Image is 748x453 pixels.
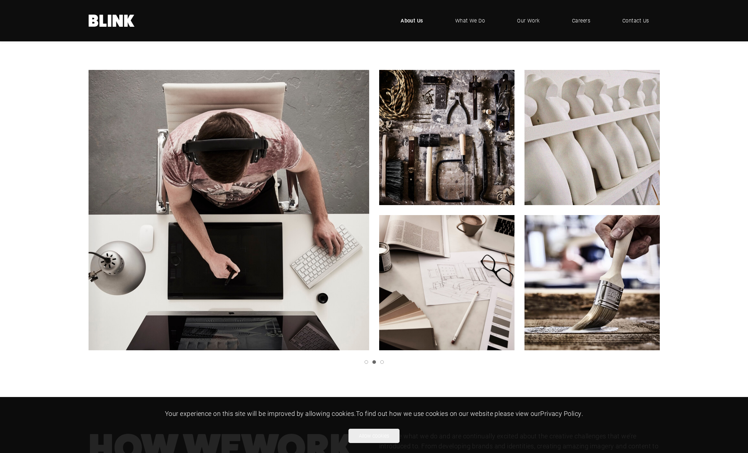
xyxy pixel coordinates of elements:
span: What We Do [455,17,485,25]
span: Your experience on this site will be improved by allowing cookies. To find out how we use cookies... [165,409,583,418]
a: Slide 2 [372,360,376,364]
a: Contact Us [612,10,660,31]
img: Set Building [379,70,514,205]
span: Our Work [517,17,540,25]
a: Previous slide [89,70,103,350]
span: Contact Us [622,17,649,25]
li: 2 of 3 [84,70,660,350]
a: Privacy Policy [540,409,581,418]
img: Props [524,70,660,205]
a: Slide 1 [365,360,368,364]
a: Our Work [506,10,551,31]
a: About Us [390,10,434,31]
img: Set Designing [379,215,514,350]
span: Careers [572,17,590,25]
a: Slide 3 [380,360,384,364]
a: Next slide [646,70,660,350]
a: Careers [561,10,601,31]
a: Home [89,15,135,27]
a: What We Do [445,10,496,31]
img: Painting Sets [524,215,660,350]
span: About Us [401,17,423,25]
button: Allow cookies [348,429,400,443]
img: Photo Retouching [89,70,369,350]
